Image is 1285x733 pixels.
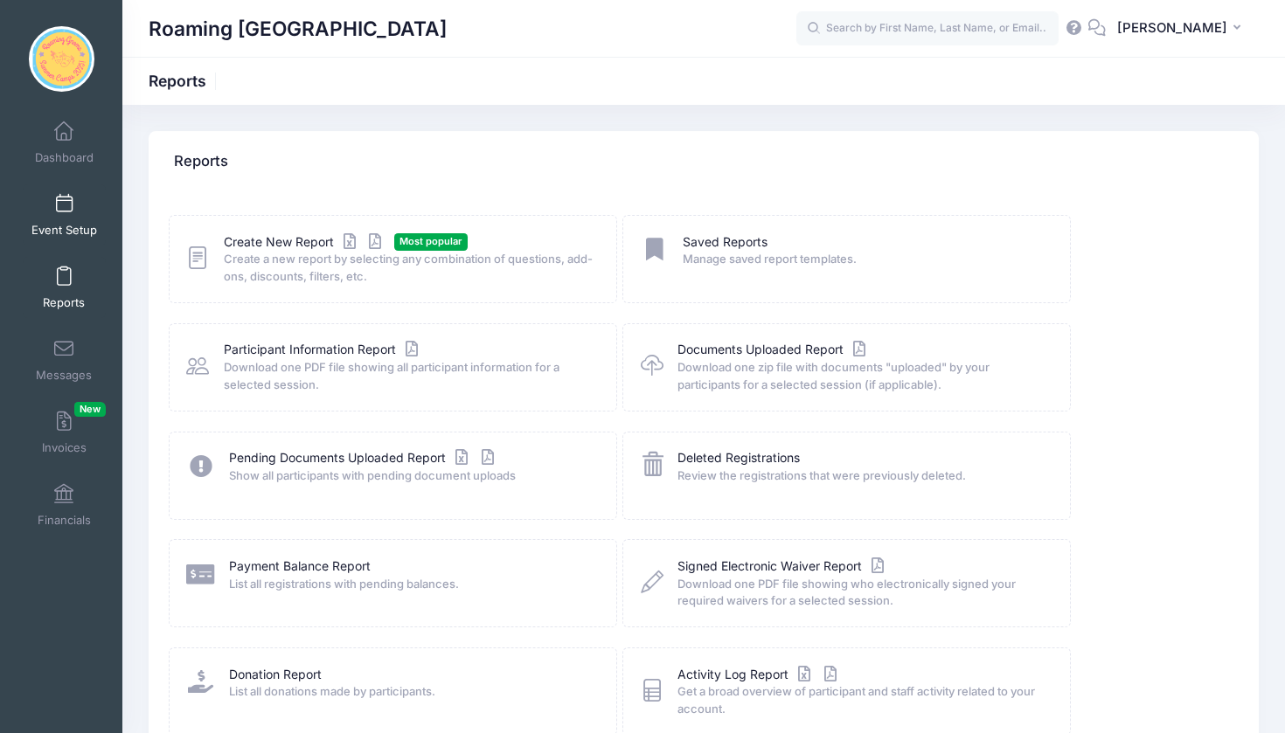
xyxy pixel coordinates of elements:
[149,9,447,49] h1: Roaming [GEOGRAPHIC_DATA]
[229,576,594,593] span: List all registrations with pending balances.
[229,666,322,684] a: Donation Report
[23,257,106,318] a: Reports
[74,402,106,417] span: New
[42,440,87,455] span: Invoices
[677,576,1047,610] span: Download one PDF file showing who electronically signed your required waivers for a selected sess...
[149,72,221,90] h1: Reports
[224,233,386,252] a: Create New Report
[35,150,94,165] span: Dashboard
[36,368,92,383] span: Messages
[229,557,371,576] a: Payment Balance Report
[174,137,228,187] h4: Reports
[677,341,870,359] a: Documents Uploaded Report
[1117,18,1227,38] span: [PERSON_NAME]
[677,467,1047,485] span: Review the registrations that were previously deleted.
[229,449,498,467] a: Pending Documents Uploaded Report
[394,233,468,250] span: Most popular
[683,233,768,252] a: Saved Reports
[229,683,594,701] span: List all donations made by participants.
[677,683,1047,717] span: Get a broad overview of participant and staff activity related to your account.
[23,474,106,536] a: Financials
[224,341,422,359] a: Participant Information Report
[1106,9,1259,49] button: [PERSON_NAME]
[38,513,91,528] span: Financials
[23,184,106,245] a: Event Setup
[229,467,594,485] span: Show all participants with pending document uploads
[43,295,85,310] span: Reports
[23,329,106,391] a: Messages
[29,26,94,92] img: Roaming Gnome Theatre
[677,557,888,576] a: Signed Electronic Waiver Report
[796,11,1059,46] input: Search by First Name, Last Name, or Email...
[23,112,106,173] a: Dashboard
[677,666,841,684] a: Activity Log Report
[23,402,106,463] a: InvoicesNew
[683,251,1047,268] span: Manage saved report templates.
[677,449,800,467] a: Deleted Registrations
[224,251,594,285] span: Create a new report by selecting any combination of questions, add-ons, discounts, filters, etc.
[677,359,1047,393] span: Download one zip file with documents "uploaded" by your participants for a selected session (if a...
[224,359,594,393] span: Download one PDF file showing all participant information for a selected session.
[31,223,97,238] span: Event Setup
